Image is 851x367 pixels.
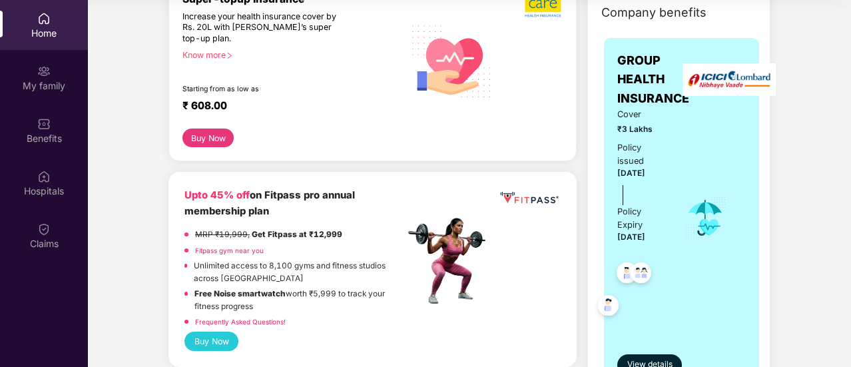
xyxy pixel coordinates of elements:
span: Company benefits [601,3,707,22]
a: Fitpass gym near you [195,246,264,254]
button: Buy Now [182,129,234,147]
span: ₹3 Lakhs [617,123,666,136]
img: svg+xml;base64,PHN2ZyB4bWxucz0iaHR0cDovL3d3dy53My5vcmcvMjAwMC9zdmciIHhtbG5zOnhsaW5rPSJodHRwOi8vd3... [404,12,499,109]
p: worth ₹5,999 to track your fitness progress [194,288,404,312]
del: MRP ₹19,999, [195,230,250,239]
div: Increase your health insurance cover by Rs. 20L with [PERSON_NAME]’s super top-up plan. [182,11,347,45]
strong: Free Noise smartwatch [194,289,286,298]
p: Unlimited access to 8,100 gyms and fitness studios across [GEOGRAPHIC_DATA] [194,260,404,284]
span: [DATE] [617,169,645,178]
img: fppp.png [498,188,561,207]
img: svg+xml;base64,PHN2ZyB3aWR0aD0iMjAiIGhlaWdodD0iMjAiIHZpZXdCb3g9IjAgMCAyMCAyMCIgZmlsbD0ibm9uZSIgeG... [37,65,51,78]
img: fpp.png [404,214,497,308]
b: on Fitpass pro annual membership plan [184,189,355,216]
span: GROUP HEALTH INSURANCE [617,51,689,108]
span: [DATE] [617,232,645,242]
img: icon [684,196,727,240]
div: Policy issued [617,141,666,168]
button: Buy Now [184,332,238,351]
div: Know more [182,50,396,59]
img: svg+xml;base64,PHN2ZyBpZD0iQ2xhaW0iIHhtbG5zPSJodHRwOi8vd3d3LnczLm9yZy8yMDAwL3N2ZyIgd2lkdGg9IjIwIi... [37,222,51,236]
span: Cover [617,108,666,121]
div: ₹ 608.00 [182,99,391,115]
div: Starting from as low as [182,85,348,94]
img: svg+xml;base64,PHN2ZyBpZD0iQmVuZWZpdHMiIHhtbG5zPSJodHRwOi8vd3d3LnczLm9yZy8yMDAwL3N2ZyIgd2lkdGg9Ij... [37,117,51,131]
b: Upto 45% off [184,189,250,201]
img: svg+xml;base64,PHN2ZyB4bWxucz0iaHR0cDovL3d3dy53My5vcmcvMjAwMC9zdmciIHdpZHRoPSI0OC45NDMiIGhlaWdodD... [592,291,625,324]
div: Policy Expiry [617,205,666,232]
img: svg+xml;base64,PHN2ZyB4bWxucz0iaHR0cDovL3d3dy53My5vcmcvMjAwMC9zdmciIHdpZHRoPSI0OC45NDMiIGhlaWdodD... [611,258,643,291]
a: Frequently Asked Questions! [195,318,286,326]
img: insurerLogo [683,63,776,96]
img: svg+xml;base64,PHN2ZyBpZD0iSG9tZSIgeG1sbnM9Imh0dHA6Ly93d3cudzMub3JnLzIwMDAvc3ZnIiB3aWR0aD0iMjAiIG... [37,12,51,25]
img: svg+xml;base64,PHN2ZyBpZD0iSG9zcGl0YWxzIiB4bWxucz0iaHR0cDovL3d3dy53My5vcmcvMjAwMC9zdmciIHdpZHRoPS... [37,170,51,183]
span: right [226,52,233,59]
strong: Get Fitpass at ₹12,999 [252,230,342,239]
img: svg+xml;base64,PHN2ZyB4bWxucz0iaHR0cDovL3d3dy53My5vcmcvMjAwMC9zdmciIHdpZHRoPSI0OC45MTUiIGhlaWdodD... [625,258,657,291]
